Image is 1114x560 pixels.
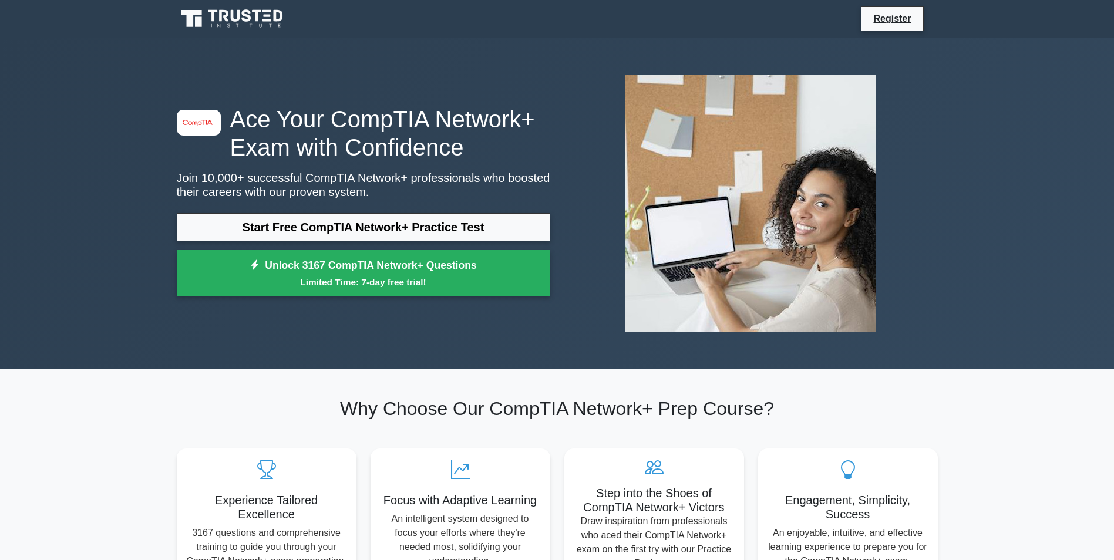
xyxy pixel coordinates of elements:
[768,493,928,521] h5: Engagement, Simplicity, Success
[177,250,550,297] a: Unlock 3167 CompTIA Network+ QuestionsLimited Time: 7-day free trial!
[177,171,550,199] p: Join 10,000+ successful CompTIA Network+ professionals who boosted their careers with our proven ...
[191,275,536,289] small: Limited Time: 7-day free trial!
[574,486,735,514] h5: Step into the Shoes of CompTIA Network+ Victors
[380,493,541,507] h5: Focus with Adaptive Learning
[177,397,938,420] h2: Why Choose Our CompTIA Network+ Prep Course?
[186,493,347,521] h5: Experience Tailored Excellence
[177,213,550,241] a: Start Free CompTIA Network+ Practice Test
[866,11,918,26] a: Register
[177,105,550,161] h1: Ace Your CompTIA Network+ Exam with Confidence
